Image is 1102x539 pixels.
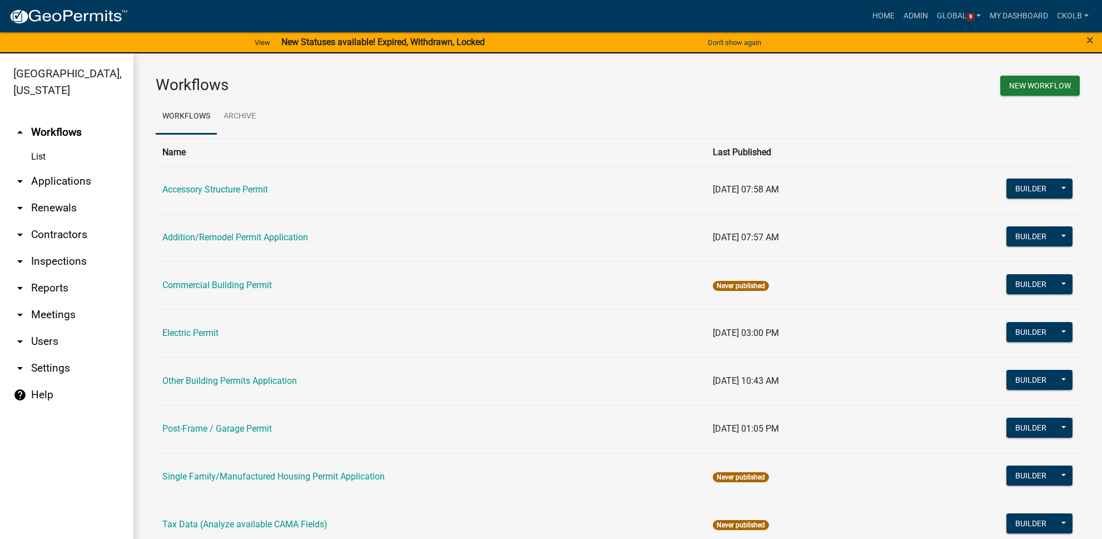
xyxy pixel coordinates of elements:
button: Builder [1006,226,1055,246]
i: arrow_drop_down [13,201,27,215]
a: Addition/Remodel Permit Application [162,232,308,243]
a: Workflows [156,99,217,135]
i: arrow_drop_up [13,126,27,139]
span: [DATE] 07:58 AM [713,184,779,195]
a: Post-Frame / Garage Permit [162,423,272,434]
a: View [250,33,275,52]
span: [DATE] 03:00 PM [713,328,779,338]
button: Builder [1006,370,1055,390]
i: arrow_drop_down [13,362,27,375]
a: ckolb [1053,6,1093,27]
i: arrow_drop_down [13,228,27,241]
i: arrow_drop_down [13,308,27,322]
a: Admin [899,6,932,27]
a: Single Family/Manufactured Housing Permit Application [162,471,385,482]
button: Builder [1006,179,1055,199]
button: Builder [1006,418,1055,438]
button: New Workflow [1000,76,1080,96]
a: My Dashboard [985,6,1053,27]
span: Never published [713,520,769,530]
span: [DATE] 10:43 AM [713,375,779,386]
span: × [1086,32,1094,48]
button: Don't show again [703,33,766,52]
a: Archive [217,99,262,135]
button: Builder [1006,466,1055,486]
th: Name [156,139,706,166]
i: arrow_drop_down [13,281,27,295]
a: Global9 [932,6,986,27]
span: [DATE] 07:57 AM [713,232,779,243]
button: Close [1086,33,1094,47]
i: arrow_drop_down [13,335,27,348]
button: Builder [1006,513,1055,533]
i: arrow_drop_down [13,175,27,188]
a: Tax Data (Analyze available CAMA Fields) [162,519,327,530]
button: Builder [1006,322,1055,342]
span: Never published [713,472,769,482]
i: help [13,388,27,402]
a: Commercial Building Permit [162,280,272,290]
th: Last Published [706,139,892,166]
a: Electric Permit [162,328,219,338]
strong: New Statuses available! Expired, Withdrawn, Locked [281,37,485,47]
a: Home [868,6,899,27]
a: Other Building Permits Application [162,375,297,386]
button: Builder [1006,274,1055,294]
span: Never published [713,281,769,291]
span: 9 [967,13,975,22]
a: Accessory Structure Permit [162,184,268,195]
i: arrow_drop_down [13,255,27,268]
span: [DATE] 01:05 PM [713,423,779,434]
h3: Workflows [156,76,609,95]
